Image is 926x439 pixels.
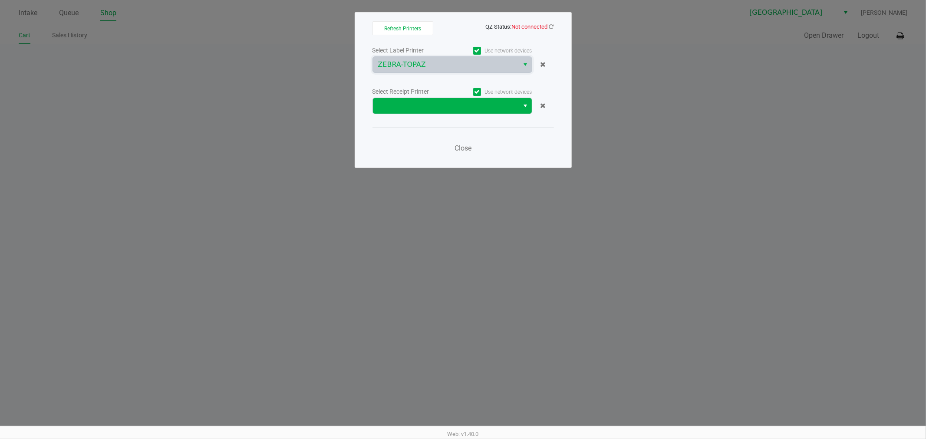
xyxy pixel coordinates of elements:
span: QZ Status: [486,23,554,30]
span: Refresh Printers [384,26,421,32]
label: Use network devices [452,47,532,55]
button: Select [519,57,532,72]
span: Web: v1.40.0 [448,431,479,437]
button: Select [519,98,532,114]
button: Close [450,140,476,157]
span: Close [455,144,471,152]
button: Refresh Printers [372,21,433,35]
span: ZEBRA-TOPAZ [378,59,514,70]
span: Not connected [512,23,548,30]
div: Select Label Printer [372,46,452,55]
div: Select Receipt Printer [372,87,452,96]
label: Use network devices [452,88,532,96]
